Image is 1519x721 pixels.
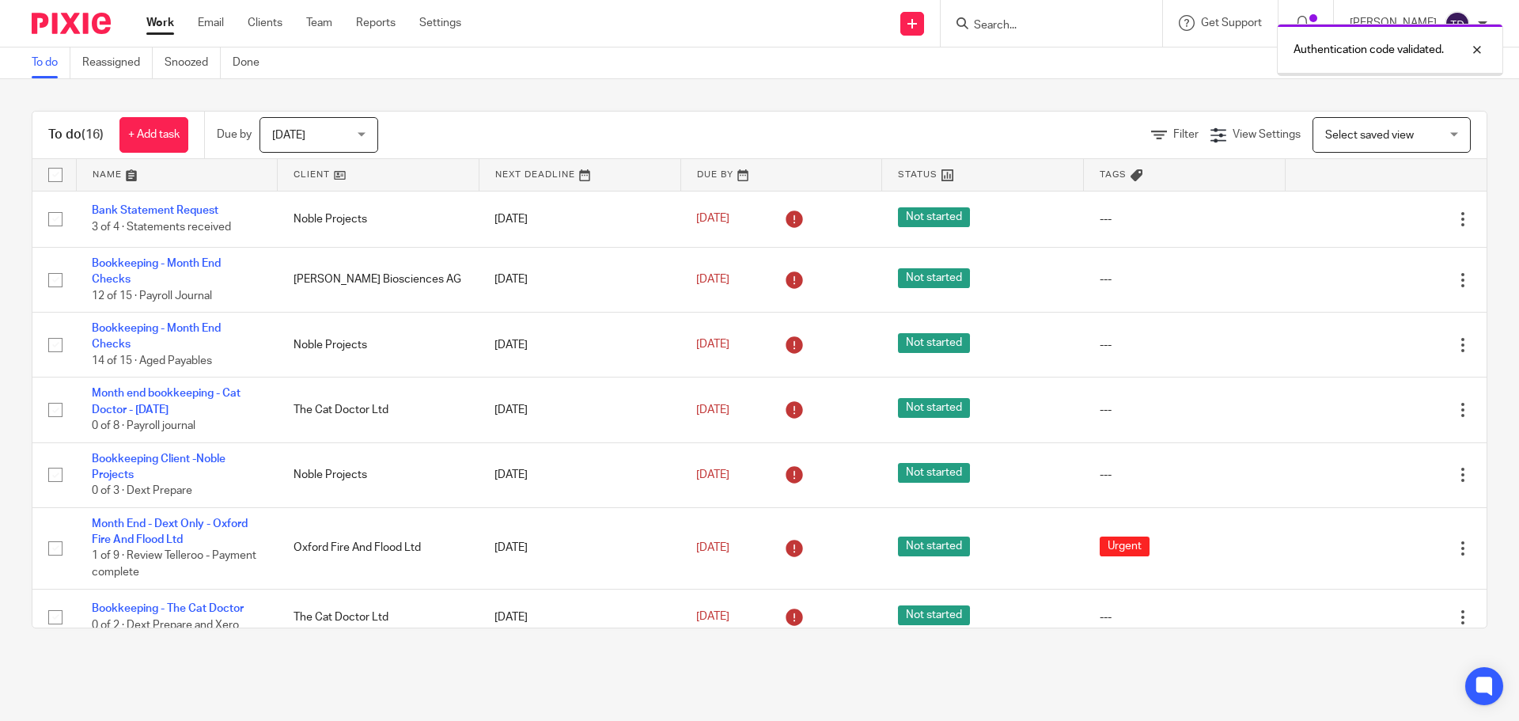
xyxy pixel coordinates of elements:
td: Noble Projects [278,313,479,378]
a: Bookkeeping - The Cat Doctor [92,603,244,614]
a: Clients [248,15,282,31]
div: --- [1100,337,1270,353]
h1: To do [48,127,104,143]
span: 0 of 8 · Payroll journal [92,420,195,431]
a: Month End - Dext Only - Oxford Fire And Flood Ltd [92,518,248,545]
td: [DATE] [479,589,680,645]
p: Authentication code validated. [1294,42,1444,58]
div: --- [1100,402,1270,418]
span: 3 of 4 · Statements received [92,222,231,233]
span: (16) [81,128,104,141]
span: Filter [1173,129,1199,140]
div: --- [1100,467,1270,483]
span: [DATE] [696,274,729,285]
a: Bookkeeping - Month End Checks [92,323,221,350]
td: Noble Projects [278,442,479,507]
span: Not started [898,463,970,483]
span: Not started [898,207,970,227]
span: View Settings [1233,129,1301,140]
td: [PERSON_NAME] Biosciences AG [278,247,479,312]
a: Month end bookkeeping - Cat Doctor - [DATE] [92,388,241,415]
span: [DATE] [696,340,729,351]
td: [DATE] [479,442,680,507]
a: Bookkeeping - Month End Checks [92,258,221,285]
a: Bookkeeping Client -Noble Projects [92,453,225,480]
span: [DATE] [696,404,729,416]
p: Due by [217,127,252,142]
span: 0 of 3 · Dext Prepare [92,485,192,496]
a: Settings [419,15,461,31]
a: Email [198,15,224,31]
img: svg%3E [1445,11,1470,36]
td: Oxford Fire And Flood Ltd [278,507,479,589]
span: 0 of 2 · Dext Prepare and Xero [92,620,239,631]
div: --- [1100,211,1270,227]
span: Urgent [1100,537,1150,556]
span: Not started [898,398,970,418]
span: [DATE] [696,542,729,553]
span: 1 of 9 · Review Telleroo - Payment complete [92,551,256,579]
span: Not started [898,537,970,556]
span: Not started [898,605,970,625]
td: [DATE] [479,313,680,378]
div: --- [1100,271,1270,287]
td: [DATE] [479,247,680,312]
a: Work [146,15,174,31]
a: Bank Statement Request [92,205,218,216]
a: Snoozed [165,47,221,78]
span: [DATE] [272,130,305,141]
a: Team [306,15,332,31]
a: + Add task [119,117,188,153]
td: [DATE] [479,507,680,589]
td: Noble Projects [278,191,479,247]
td: The Cat Doctor Ltd [278,589,479,645]
td: [DATE] [479,378,680,442]
div: --- [1100,609,1270,625]
img: Pixie [32,13,111,34]
span: [DATE] [696,469,729,480]
td: [DATE] [479,191,680,247]
span: [DATE] [696,214,729,225]
span: 14 of 15 · Aged Payables [92,355,212,366]
a: Done [233,47,271,78]
a: To do [32,47,70,78]
span: 12 of 15 · Payroll Journal [92,290,212,302]
td: The Cat Doctor Ltd [278,378,479,442]
span: [DATE] [696,612,729,623]
span: Not started [898,333,970,353]
span: Select saved view [1325,130,1414,141]
a: Reassigned [82,47,153,78]
span: Not started [898,268,970,288]
a: Reports [356,15,396,31]
span: Tags [1100,170,1127,179]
